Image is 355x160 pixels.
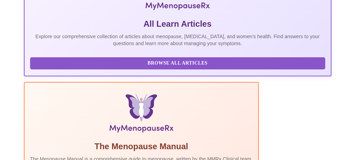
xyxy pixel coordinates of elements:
a: Browse All Articles [30,60,327,66]
h5: All Learn Articles [30,18,325,30]
span: Browse All Articles [37,59,318,68]
img: Menopause Manual [65,94,217,135]
h5: The Menopause Manual [30,141,253,152]
button: Browse All Articles [30,57,325,69]
p: Explore our comprehensive collection of articles about menopause, [MEDICAL_DATA], and women's hea... [30,33,325,47]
